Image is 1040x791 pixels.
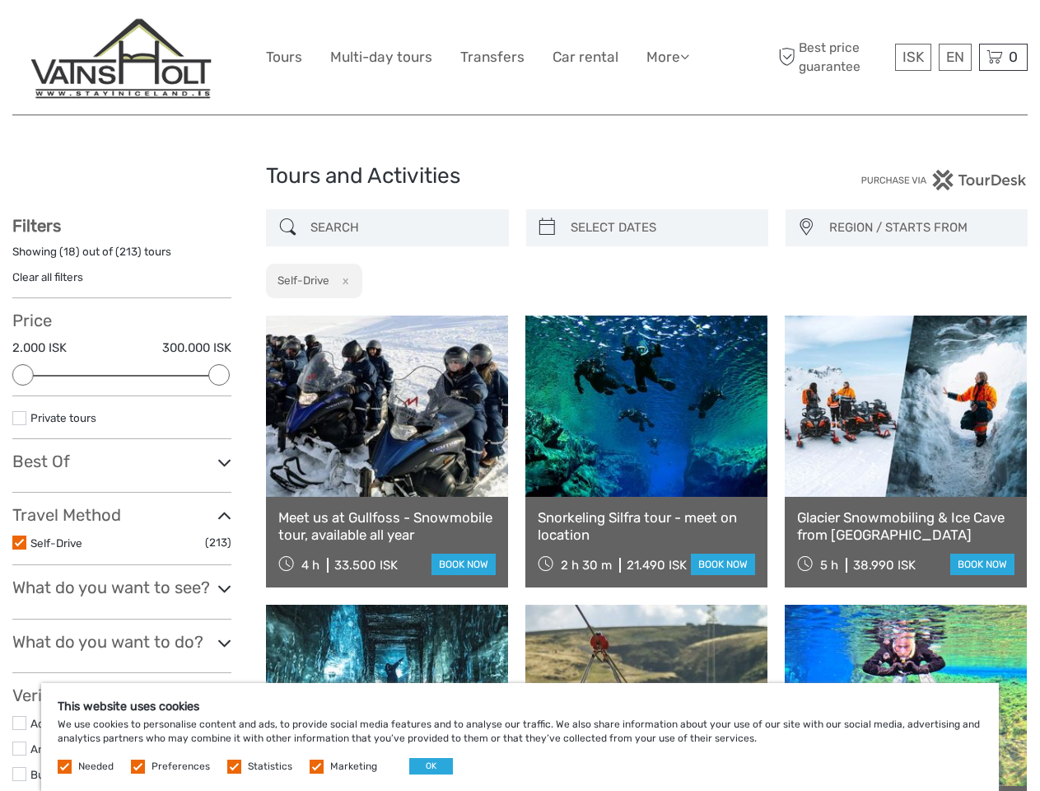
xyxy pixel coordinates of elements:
[63,244,76,260] label: 18
[409,758,453,775] button: OK
[266,163,774,190] h1: Tours and Activities
[301,558,319,573] span: 4 h
[797,509,1014,543] a: Glacier Snowmobiling & Ice Cave from [GEOGRAPHIC_DATA]
[12,686,231,705] h3: Verified Operators
[330,760,377,774] label: Marketing
[12,311,231,330] h3: Price
[627,558,687,573] div: 21.490 ISK
[23,29,186,42] p: We're away right now. Please check back later!
[553,45,618,69] a: Car rental
[939,44,972,71] div: EN
[12,339,67,357] label: 2.000 ISK
[152,760,210,774] label: Preferences
[30,768,103,781] a: Buggy Iceland
[646,45,689,69] a: More
[1006,49,1020,65] span: 0
[205,533,231,552] span: (213)
[12,578,231,597] h3: What do you want to see?
[58,700,982,714] h5: This website uses cookies
[822,214,1019,241] button: REGION / STARTS FROM
[334,558,398,573] div: 33.500 ISK
[853,558,916,573] div: 38.990 ISK
[12,452,231,471] h3: Best Of
[538,509,755,543] a: Snorkeling Silfra tour - meet on location
[12,632,231,652] h3: What do you want to do?
[30,536,82,550] a: Self-Drive
[330,45,432,69] a: Multi-day tours
[460,45,525,69] a: Transfers
[774,39,891,75] span: Best price guarantee
[304,213,500,242] input: SEARCH
[248,760,292,774] label: Statistics
[30,742,123,756] a: Arctic Adventures
[277,274,329,287] h2: Self-Drive
[561,558,612,573] span: 2 h 30 m
[30,411,96,424] a: Private tours
[266,45,302,69] a: Tours
[860,170,1028,190] img: PurchaseViaTourDesk.png
[41,683,999,791] div: We use cookies to personalise content and ads, to provide social media features and to analyse ou...
[78,760,114,774] label: Needed
[31,16,212,99] img: 895-a7a4b632-96e8-4317-b778-3c77b6a97240_logo_big.jpg
[12,270,83,283] a: Clear all filters
[564,213,760,242] input: SELECT DATES
[162,339,231,357] label: 300.000 ISK
[902,49,924,65] span: ISK
[30,717,124,730] a: Adventure Vikings
[950,554,1014,575] a: book now
[12,505,231,525] h3: Travel Method
[691,554,755,575] a: book now
[278,509,496,543] a: Meet us at Gullfoss - Snowmobile tour, available all year
[119,244,138,260] label: 213
[332,272,354,289] button: x
[12,216,61,236] strong: Filters
[189,26,209,45] button: Open LiveChat chat widget
[820,558,838,573] span: 5 h
[431,554,496,575] a: book now
[12,244,231,269] div: Showing ( ) out of ( ) tours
